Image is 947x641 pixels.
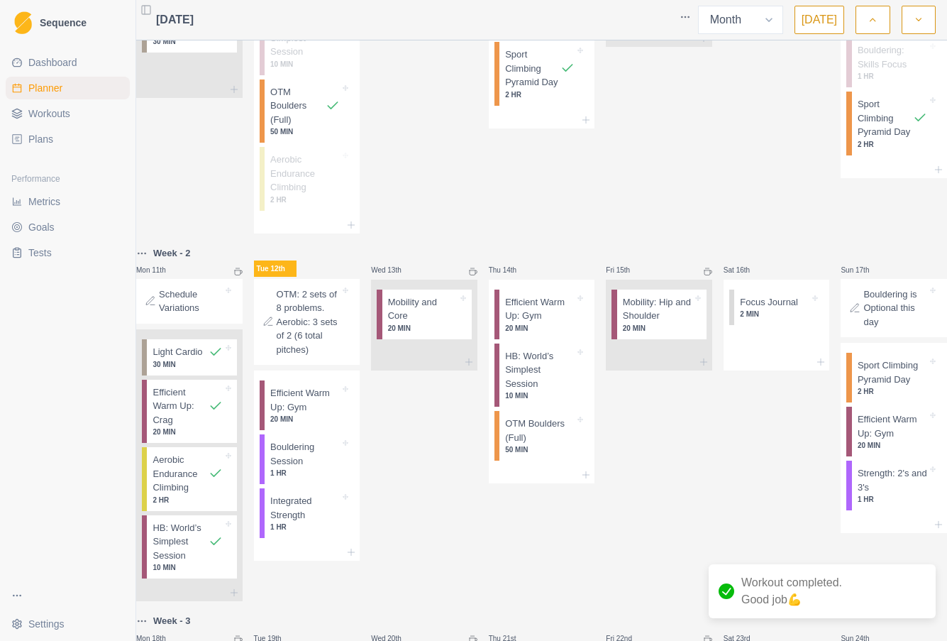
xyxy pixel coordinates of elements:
p: 2 HR [270,195,340,205]
p: Efficient Warm Up: Gym [858,412,927,440]
div: Bouldering Session1 HR [260,434,355,484]
p: Sun 17th [841,265,883,275]
p: Efficient Warm Up: Gym [505,295,575,323]
div: Efficient Warm Up: Crag20 MIN [142,380,237,444]
p: Wed 13th [371,265,414,275]
a: Workouts [6,102,130,125]
p: Efficient Warm Up: Crag [153,385,208,427]
p: 2 HR [858,139,927,150]
p: Sat 16th [724,265,766,275]
p: Bouldering is Optional this day [863,287,927,329]
p: 50 MIN [270,126,340,137]
div: Sport Climbing Pyramid Day2 HR [846,353,941,402]
div: Efficient Warm Up: Gym20 MIN [260,380,355,430]
p: 2 HR [153,495,222,505]
a: Tests [6,241,130,264]
p: Mon 11th [136,265,179,275]
div: HB: World’s Simplest Session10 MIN [494,344,589,407]
p: 20 MIN [153,427,222,437]
p: 10 MIN [153,562,222,573]
div: Integrated Strength1 HR [260,488,355,538]
p: 20 MIN [623,323,692,334]
p: Fri 15th [606,265,648,275]
p: Schedule Variations [159,287,223,315]
div: HB: World’s Simplest Session10 MIN [260,11,355,75]
p: 1 HR [270,468,340,478]
p: 2 HR [505,89,575,100]
span: Planner [28,81,62,95]
p: 1 HR [270,522,340,532]
span: Plans [28,132,53,146]
p: 20 MIN [858,440,927,451]
p: Focus Journal [740,295,798,309]
p: Efficient Warm Up: Gym [270,386,340,414]
div: Bouldering is Optional this day [841,279,947,338]
p: 10 MIN [270,59,340,70]
span: Metrics [28,195,60,209]
p: Mobility and Core [388,295,458,323]
div: HB: World’s Simplest Session10 MIN [142,515,237,579]
p: Sport Climbing Pyramid Day [858,358,927,386]
p: 20 MIN [388,323,458,334]
span: Tests [28,246,52,260]
p: 30 MIN [153,359,222,370]
p: Bouldering: Skills Focus [858,43,927,71]
button: Settings [6,613,130,635]
p: Mobility: Hip and Shoulder [623,295,692,323]
p: 10 MIN [505,390,575,401]
p: Strength: 2's and 3's [858,466,927,494]
span: Dashboard [28,55,77,70]
a: LogoSequence [6,6,130,40]
div: Aerobic Endurance Climbing2 HR [142,447,237,511]
a: Planner [6,77,130,99]
p: 50 MIN [505,444,575,455]
div: Mobility: Hip and Shoulder20 MIN [611,290,707,339]
div: Efficient Warm Up: Gym20 MIN [494,290,589,339]
p: 30 MIN [153,36,222,47]
p: HB: World’s Simplest Session [153,521,208,563]
p: Aerobic Endurance Climbing [270,153,340,195]
div: OTM: 2 sets of 8 problems. Aerobic: 3 sets of 2 (6 total pitches) [254,279,360,366]
p: Aerobic Endurance Climbing [153,453,208,495]
p: OTM Boulders (Full) [270,85,326,127]
span: Workouts [28,106,70,121]
p: 1 HR [858,71,927,82]
div: Strength: 2's and 3's1 HR [846,461,941,510]
p: Integrated Strength [270,494,340,522]
p: Sport Climbing Pyramid Day [505,48,560,89]
a: Dashboard [6,51,130,74]
p: Light Cardio [153,345,202,359]
p: Week - 2 [153,246,191,261]
p: Week - 3 [153,614,191,628]
div: Focus Journal2 MIN [729,290,824,326]
div: OTM Boulders (Full)50 MIN [260,80,355,143]
p: Workout completed. Good job 💪 [741,574,842,608]
div: Sport Climbing Pyramid Day2 HR [846,92,941,155]
div: Schedule Variations [136,279,243,324]
p: Sport Climbing Pyramid Day [858,97,913,139]
p: 20 MIN [505,323,575,334]
p: 20 MIN [270,414,340,424]
p: HB: World’s Simplest Session [505,349,575,391]
span: Sequence [40,18,87,28]
div: Light Cardio30 MIN [142,339,237,376]
a: Goals [6,216,130,239]
a: Metrics [6,190,130,213]
a: Plans [6,128,130,150]
span: [DATE] [156,11,194,28]
span: Goals [28,220,55,234]
img: Logo [14,11,32,35]
p: 2 MIN [740,309,809,319]
p: OTM Boulders (Full) [505,417,575,444]
div: Efficient Warm Up: Gym20 MIN [846,407,941,456]
p: 2 HR [858,386,927,397]
div: Aerobic Endurance Climbing2 HR [260,147,355,211]
button: [DATE] [794,6,844,34]
p: Bouldering Session [270,440,340,468]
p: Tue 12th [254,261,297,277]
div: OTM Boulders (Full)50 MIN [494,411,589,461]
p: Thu 14th [489,265,531,275]
div: Sport Climbing Pyramid Day2 HR [494,42,589,106]
p: 1 HR [858,494,927,505]
p: OTM: 2 sets of 8 problems. Aerobic: 3 sets of 2 (6 total pitches) [277,287,340,357]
